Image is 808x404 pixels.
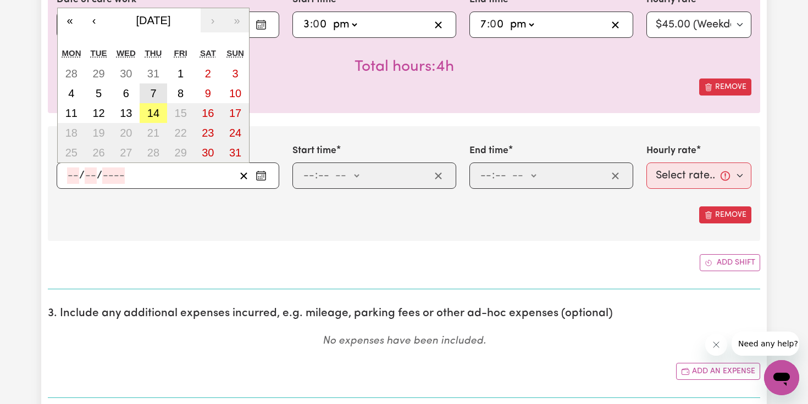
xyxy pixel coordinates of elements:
button: 28 July 2025 [58,64,85,83]
abbr: 30 July 2025 [120,68,132,80]
button: 12 August 2025 [85,103,113,123]
button: 16 August 2025 [195,103,222,123]
abbr: 27 August 2025 [120,147,132,159]
button: 7 August 2025 [140,83,167,103]
abbr: 17 August 2025 [229,107,241,119]
button: 9 August 2025 [195,83,222,103]
span: Total hours worked: 4 hours [355,59,454,75]
abbr: 29 July 2025 [92,68,104,80]
button: 8 August 2025 [167,83,195,103]
abbr: 5 August 2025 [96,87,102,99]
abbr: 23 August 2025 [202,127,214,139]
button: 18 August 2025 [58,123,85,143]
input: -- [67,167,79,184]
button: 4 August 2025 [58,83,85,103]
span: : [310,19,313,31]
abbr: 19 August 2025 [92,127,104,139]
abbr: 7 August 2025 [150,87,156,99]
button: Add another expense [676,363,760,380]
button: 26 August 2025 [85,143,113,162]
abbr: 21 August 2025 [147,127,159,139]
button: » [225,8,249,32]
label: End time [469,144,508,158]
span: 0 [313,19,319,30]
button: 13 August 2025 [112,103,140,123]
abbr: 10 August 2025 [229,87,241,99]
abbr: Thursday [145,48,162,58]
input: -- [495,167,507,184]
abbr: 18 August 2025 [65,127,78,139]
button: 29 August 2025 [167,143,195,162]
button: 31 July 2025 [140,64,167,83]
button: 25 August 2025 [58,143,85,162]
abbr: 31 July 2025 [147,68,159,80]
button: 5 August 2025 [85,83,113,103]
abbr: 12 August 2025 [92,107,104,119]
input: -- [85,167,97,184]
span: [DATE] [136,14,171,26]
button: 15 August 2025 [167,103,195,123]
abbr: 22 August 2025 [175,127,187,139]
button: 10 August 2025 [222,83,249,103]
abbr: 28 August 2025 [147,147,159,159]
button: › [201,8,225,32]
abbr: 24 August 2025 [229,127,241,139]
abbr: 31 August 2025 [229,147,241,159]
input: -- [480,167,492,184]
button: Enter the date of care work [252,167,270,184]
abbr: 14 August 2025 [147,107,159,119]
button: 23 August 2025 [195,123,222,143]
abbr: 30 August 2025 [202,147,214,159]
label: Start time [292,144,336,158]
span: : [315,170,318,182]
button: 17 August 2025 [222,103,249,123]
button: Remove this shift [699,206,751,223]
abbr: Saturday [200,48,216,58]
span: : [487,19,490,31]
abbr: Sunday [226,48,244,58]
abbr: Monday [62,48,81,58]
abbr: 28 July 2025 [65,68,78,80]
button: Remove this shift [699,78,751,96]
button: 21 August 2025 [140,123,167,143]
button: 31 August 2025 [222,143,249,162]
abbr: 13 August 2025 [120,107,132,119]
abbr: 20 August 2025 [120,127,132,139]
abbr: 1 August 2025 [178,68,184,80]
span: : [492,170,495,182]
abbr: 3 August 2025 [233,68,239,80]
h2: 3. Include any additional expenses incurred, e.g. mileage, parking fees or other ad-hoc expenses ... [48,307,760,321]
label: Hourly rate [646,144,696,158]
abbr: 29 August 2025 [175,147,187,159]
input: -- [318,167,330,184]
button: 20 August 2025 [112,123,140,143]
button: 29 July 2025 [85,64,113,83]
abbr: 26 August 2025 [92,147,104,159]
iframe: Close message [705,334,727,356]
abbr: Wednesday [117,48,136,58]
abbr: 9 August 2025 [205,87,211,99]
abbr: 8 August 2025 [178,87,184,99]
input: -- [303,167,315,184]
button: 11 August 2025 [58,103,85,123]
span: 0 [490,19,496,30]
button: 24 August 2025 [222,123,249,143]
button: « [58,8,82,32]
button: 14 August 2025 [140,103,167,123]
abbr: 4 August 2025 [68,87,74,99]
abbr: 2 August 2025 [205,68,211,80]
button: 22 August 2025 [167,123,195,143]
abbr: 6 August 2025 [123,87,129,99]
button: 2 August 2025 [195,64,222,83]
button: ‹ [82,8,106,32]
iframe: Message from company [732,332,799,356]
button: [DATE] [106,8,201,32]
button: 1 August 2025 [167,64,195,83]
iframe: Button to launch messaging window [764,360,799,395]
button: 27 August 2025 [112,143,140,162]
button: 30 August 2025 [195,143,222,162]
abbr: 25 August 2025 [65,147,78,159]
input: -- [491,16,505,33]
button: 3 August 2025 [222,64,249,83]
